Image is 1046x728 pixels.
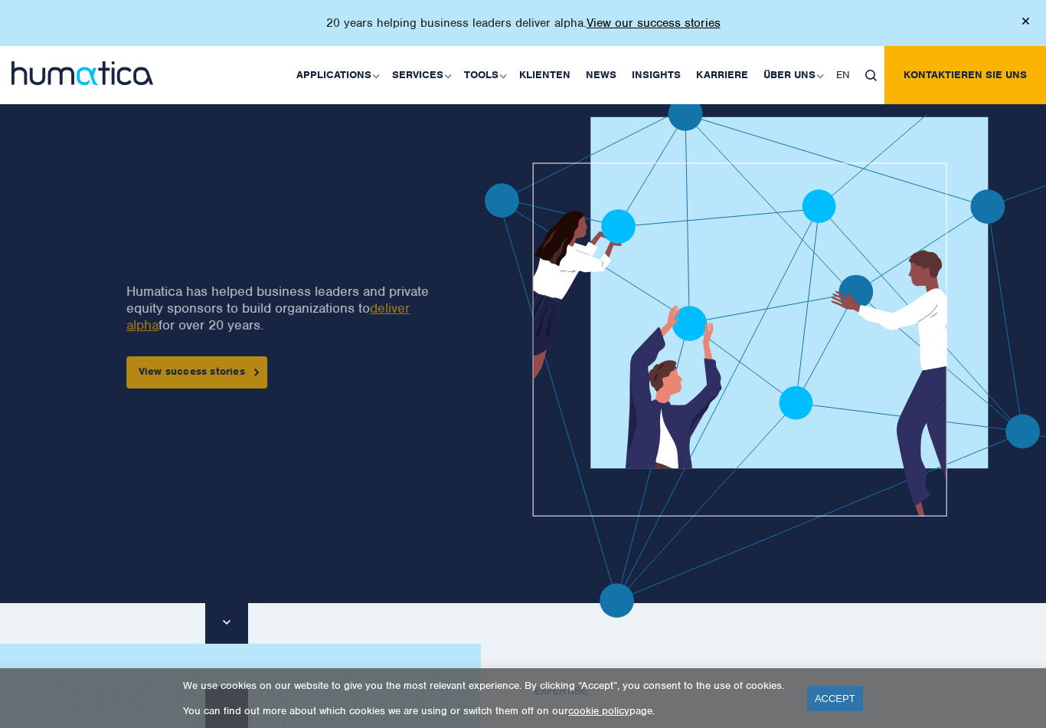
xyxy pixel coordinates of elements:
img: logo [11,61,153,85]
a: View our success stories [587,15,721,31]
p: You can find out more about which cookies we are using or switch them off on our page. [183,704,788,717]
p: We use cookies on our website to give you the most relevant experience. By clicking “Accept”, you... [183,679,788,692]
a: Kontaktieren Sie uns [884,46,1046,104]
a: Tools [456,46,512,104]
a: ACCEPT [807,686,863,711]
span: EN [836,68,850,81]
img: arrowicon [254,369,259,375]
a: EN [829,46,858,104]
img: downarrow [223,620,230,625]
a: cookie policy [568,704,629,717]
a: Über uns [756,46,829,104]
p: 20 years helping business leaders deliver alpha. [326,15,721,31]
a: Karriere [688,46,756,104]
img: search_icon [865,70,877,81]
a: Services [384,46,456,104]
a: Insights [624,46,688,104]
a: View success stories [126,356,267,389]
a: News [578,46,624,104]
a: deliver alpha [126,300,410,333]
a: Klienten [512,46,578,104]
a: Applications [289,46,384,104]
p: Humatica has helped business leaders and private equity sponsors to build organizations to for ov... [126,283,432,333]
